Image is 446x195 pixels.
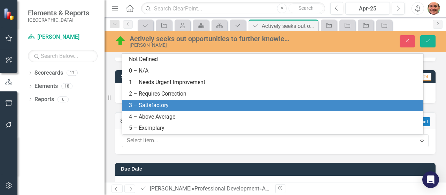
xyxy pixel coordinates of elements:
a: Elements [34,82,58,90]
a: [PERSON_NAME] [150,185,192,192]
span: Search [299,5,314,11]
small: [GEOGRAPHIC_DATA] [28,17,89,23]
input: Search Below... [28,50,98,62]
h3: Supervisor Rating [120,118,252,124]
div: Actively seeks out opportunities to further knowledge about prevention, risk and protective facto... [262,22,316,30]
span: Elements & Reports [28,9,89,17]
button: Search [289,3,323,13]
input: Search ClearPoint... [141,2,325,15]
div: 1 – Needs Urgent Improvement [129,78,419,87]
span: [DATE] [122,181,138,188]
div: [PERSON_NAME] [130,43,290,48]
a: Reports [34,96,54,104]
div: 4 – Above Average [129,113,419,121]
div: 3 – Satisfactory [129,102,419,110]
div: 2 – Requires Correction [129,90,419,98]
a: [PERSON_NAME] [28,33,98,41]
a: Professional Development [194,185,259,192]
button: Apr-25 [345,2,390,15]
img: On Target [115,35,126,46]
img: ClearPoint Strategy [3,8,16,20]
h3: Due Date [121,166,432,172]
h3: Supervisor Comments [121,74,342,79]
div: 0 – N/A [129,67,419,75]
div: 5 – Exemplary [129,124,419,132]
div: Actively seeks out opportunities to further knowledge about prevention, risk and protective facto... [130,35,290,43]
div: Open Intercom Messenger [422,171,439,188]
img: Kari Commerford [428,2,440,15]
div: Apr-25 [348,5,387,13]
div: » » [140,185,270,193]
div: 17 [67,70,78,76]
div: Not Defined [129,55,419,63]
div: 18 [61,83,72,89]
a: Scorecards [34,69,63,77]
div: 6 [57,96,69,102]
